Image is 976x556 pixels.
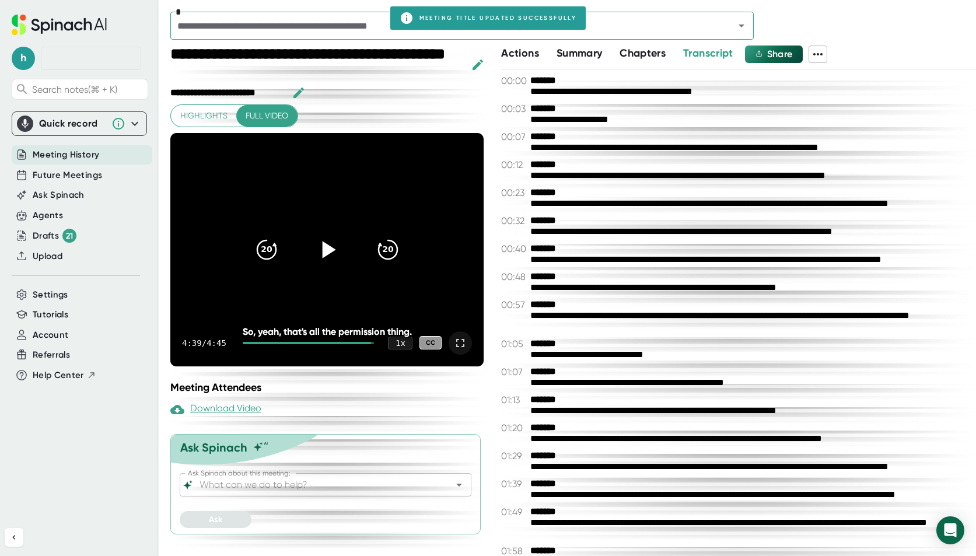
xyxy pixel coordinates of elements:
[501,478,527,489] span: 01:39
[33,288,68,302] button: Settings
[33,308,68,321] button: Tutorials
[501,394,527,405] span: 01:13
[197,477,433,493] input: What can we do to help?
[180,440,247,454] div: Ask Spinach
[745,46,803,63] button: Share
[767,48,793,60] span: Share
[501,75,527,86] span: 00:00
[246,109,288,123] span: Full video
[236,105,298,127] button: Full video
[557,46,602,61] button: Summary
[33,369,84,382] span: Help Center
[683,46,733,61] button: Transcript
[557,47,602,60] span: Summary
[501,422,527,433] span: 01:20
[33,369,96,382] button: Help Center
[32,84,145,95] span: Search notes (⌘ + K)
[39,118,106,130] div: Quick record
[33,229,76,243] div: Drafts
[62,229,76,243] div: 21
[501,366,527,377] span: 01:07
[620,47,666,60] span: Chapters
[180,109,228,123] span: Highlights
[182,338,229,348] div: 4:39 / 4:45
[209,515,222,524] span: Ask
[33,348,70,362] button: Referrals
[33,229,76,243] button: Drafts 21
[33,169,102,182] button: Future Meetings
[33,188,85,202] button: Ask Spinach
[501,450,527,461] span: 01:29
[33,148,99,162] button: Meeting History
[936,516,964,544] div: Open Intercom Messenger
[620,46,666,61] button: Chapters
[501,187,527,198] span: 00:23
[5,528,23,547] button: Collapse sidebar
[33,209,63,222] button: Agents
[17,112,142,135] div: Quick record
[683,47,733,60] span: Transcript
[501,46,538,61] button: Actions
[419,336,442,349] div: CC
[501,159,527,170] span: 00:12
[170,381,487,394] div: Meeting Attendees
[501,299,527,310] span: 00:57
[180,511,251,528] button: Ask
[33,328,68,342] button: Account
[171,105,237,127] button: Highlights
[501,243,527,254] span: 00:40
[501,215,527,226] span: 00:32
[451,477,467,493] button: Open
[501,131,527,142] span: 00:07
[12,47,35,70] span: h
[202,326,453,337] div: So, yeah, that's all the permission thing.
[733,18,750,34] button: Open
[501,103,527,114] span: 00:03
[501,338,527,349] span: 01:05
[501,506,527,517] span: 01:49
[388,337,412,349] div: 1 x
[33,250,62,263] button: Upload
[170,403,261,417] div: Download Video
[501,47,538,60] span: Actions
[501,271,527,282] span: 00:48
